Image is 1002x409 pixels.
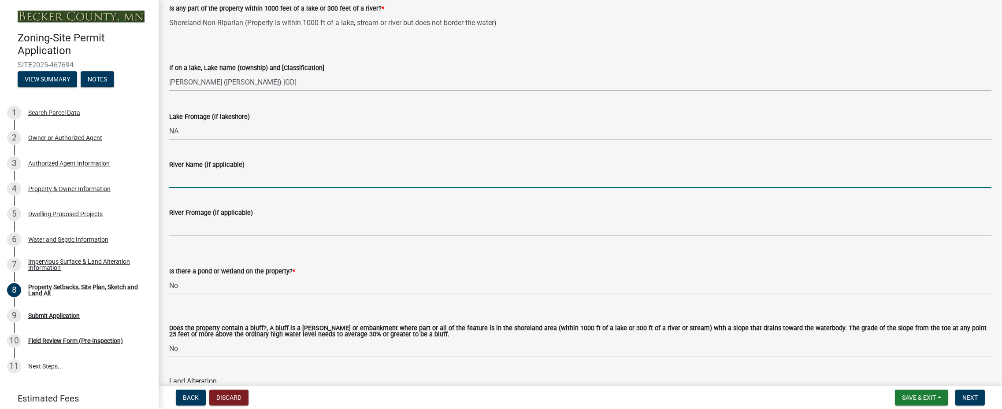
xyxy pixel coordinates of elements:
[28,160,110,166] div: Authorized Agent Information
[81,71,114,87] button: Notes
[169,114,250,120] label: Lake Frontage (if lakeshore)
[18,71,77,87] button: View Summary
[169,6,384,12] label: Is any part of the property within 1000 feet of a lake or 300 feet of a river?
[18,32,152,57] h4: Zoning-Site Permit Application
[962,394,978,401] span: Next
[169,376,991,387] div: Land Alteration
[169,65,324,71] label: If on a lake, Lake name (township) and [Classification]
[169,162,245,168] label: River Name (if applicable)
[28,236,108,243] div: Water and Septic Information
[7,359,21,373] div: 11
[28,258,145,271] div: Impervious Surface & Land Alteration Information
[28,186,111,192] div: Property & Owner Information
[28,135,102,141] div: Owner or Authorized Agent
[18,76,77,83] wm-modal-confirm: Summary
[895,390,948,405] button: Save & Exit
[955,390,985,405] button: Next
[7,258,21,272] div: 7
[183,394,199,401] span: Back
[28,338,123,344] div: Field Review Form (Pre-Inspection)
[7,182,21,196] div: 4
[7,131,21,145] div: 2
[209,390,249,405] button: Discard
[7,283,21,297] div: 8
[81,76,114,83] wm-modal-confirm: Notes
[7,309,21,323] div: 9
[28,284,145,296] div: Property Setbacks, Site Plan, Sketch and Land Alt
[28,313,80,319] div: Submit Application
[28,211,103,217] div: Dwelling Proposed Projects
[169,210,253,216] label: River Frontage (if applicable)
[7,390,145,407] a: Estimated Fees
[169,269,295,275] label: Is there a pond or wetland on the property?
[176,390,206,405] button: Back
[7,106,21,120] div: 1
[7,232,21,247] div: 6
[28,110,80,116] div: Search Parcel Data
[902,394,936,401] span: Save & Exit
[7,156,21,170] div: 3
[169,325,991,338] label: Does the property contain a bluff?, A bluff is a [PERSON_NAME] or embankment where part or all of...
[7,334,21,348] div: 10
[7,207,21,221] div: 5
[18,11,145,22] img: Becker County, Minnesota
[18,61,141,69] span: SITE2025-467694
